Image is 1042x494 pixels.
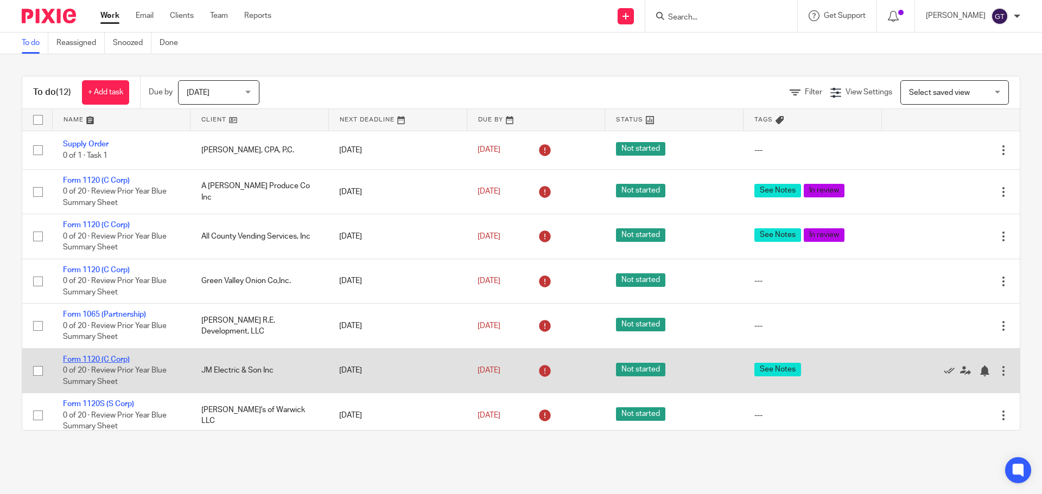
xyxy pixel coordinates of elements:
a: Form 1120 (C Corp) [63,221,130,229]
span: 0 of 20 · Review Prior Year Blue Summary Sheet [63,188,167,207]
p: Due by [149,87,173,98]
span: 0 of 1 · Task 1 [63,152,107,159]
a: + Add task [82,80,129,105]
td: [DATE] [328,169,467,214]
a: Form 1065 (Partnership) [63,311,146,318]
p: [PERSON_NAME] [926,10,986,21]
span: 0 of 20 · Review Prior Year Blue Summary Sheet [63,412,167,431]
span: [DATE] [478,146,500,154]
a: Reassigned [56,33,105,54]
td: [PERSON_NAME]'s of Warwick LLC [190,393,329,438]
a: Form 1120 (C Corp) [63,266,130,274]
div: --- [754,410,871,421]
a: Reports [244,10,271,21]
div: --- [754,320,871,331]
span: 0 of 20 · Review Prior Year Blue Summary Sheet [63,277,167,296]
span: In review [804,184,844,197]
td: JM Electric & Son Inc [190,348,329,393]
td: [DATE] [328,348,467,393]
td: [DATE] [328,214,467,259]
input: Search [667,13,765,23]
span: [DATE] [478,188,500,195]
a: Mark as done [944,365,960,376]
img: Pixie [22,9,76,23]
td: Green Valley Onion Co,Inc. [190,259,329,303]
td: [PERSON_NAME], CPA, P.C. [190,131,329,169]
td: [DATE] [328,259,467,303]
span: [DATE] [478,233,500,240]
span: See Notes [754,228,801,242]
span: Filter [805,88,822,96]
a: Form 1120 (C Corp) [63,177,130,184]
a: Team [210,10,228,21]
span: See Notes [754,363,801,376]
span: [DATE] [187,89,209,97]
span: In review [804,228,844,242]
td: [DATE] [328,393,467,438]
div: --- [754,145,871,156]
a: Clients [170,10,194,21]
span: Select saved view [909,89,970,97]
span: Get Support [824,12,866,20]
span: Not started [616,273,665,287]
span: 0 of 20 · Review Prior Year Blue Summary Sheet [63,233,167,252]
span: Not started [616,363,665,376]
span: Not started [616,142,665,156]
img: svg%3E [991,8,1008,25]
td: [PERSON_NAME] R.E. Development, LLC [190,304,329,348]
a: Email [136,10,154,21]
span: 0 of 20 · Review Prior Year Blue Summary Sheet [63,322,167,341]
a: Supply Order [63,140,109,148]
td: [DATE] [328,131,467,169]
td: All County Vending Services, Inc [190,214,329,259]
a: Done [160,33,186,54]
a: To do [22,33,48,54]
span: (12) [56,88,71,97]
span: 0 of 20 · Review Prior Year Blue Summary Sheet [63,367,167,386]
span: Not started [616,407,665,421]
a: Form 1120S (S Corp) [63,400,134,408]
a: Work [100,10,119,21]
h1: To do [33,87,71,98]
span: View Settings [846,88,892,96]
span: See Notes [754,184,801,197]
span: [DATE] [478,322,500,330]
a: Snoozed [113,33,151,54]
span: Not started [616,318,665,331]
span: Not started [616,184,665,197]
a: Form 1120 (C Corp) [63,356,130,363]
span: [DATE] [478,367,500,374]
span: [DATE] [478,412,500,419]
td: A [PERSON_NAME] Produce Co Inc [190,169,329,214]
span: Tags [754,117,773,123]
td: [DATE] [328,304,467,348]
div: --- [754,275,871,286]
span: Not started [616,228,665,242]
span: [DATE] [478,277,500,285]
